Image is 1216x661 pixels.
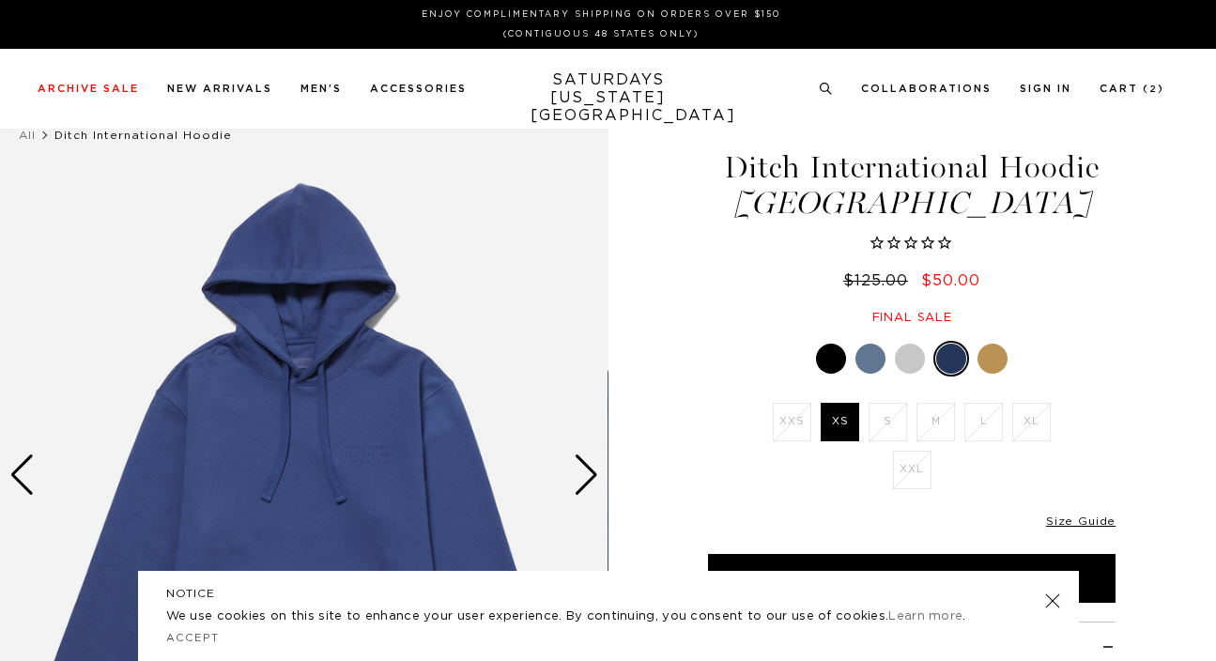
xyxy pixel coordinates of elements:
[166,585,1051,602] h5: NOTICE
[19,130,36,141] a: All
[1149,85,1158,94] small: 2
[1020,84,1071,94] a: Sign In
[166,607,984,626] p: We use cookies on this site to enhance your user experience. By continuing, you consent to our us...
[370,84,467,94] a: Accessories
[705,152,1118,219] h1: Ditch International Hoodie
[38,84,139,94] a: Archive Sale
[574,454,599,496] div: Next slide
[705,310,1118,326] div: Final sale
[45,8,1157,22] p: Enjoy Complimentary Shipping on Orders Over $150
[1046,515,1116,527] a: Size Guide
[705,188,1118,219] span: [GEOGRAPHIC_DATA]
[921,273,980,288] span: $50.00
[9,454,35,496] div: Previous slide
[167,84,272,94] a: New Arrivals
[705,234,1118,254] span: Rated 0.0 out of 5 stars 0 reviews
[531,71,685,125] a: SATURDAYS[US_STATE][GEOGRAPHIC_DATA]
[300,84,342,94] a: Men's
[821,403,859,441] label: XS
[861,84,992,94] a: Collaborations
[708,554,1116,603] button: Add to Cart
[54,130,232,141] span: Ditch International Hoodie
[888,610,962,623] a: Learn more
[1100,84,1164,94] a: Cart (2)
[45,27,1157,41] p: (Contiguous 48 States Only)
[166,633,221,643] a: Accept
[843,273,916,288] del: $125.00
